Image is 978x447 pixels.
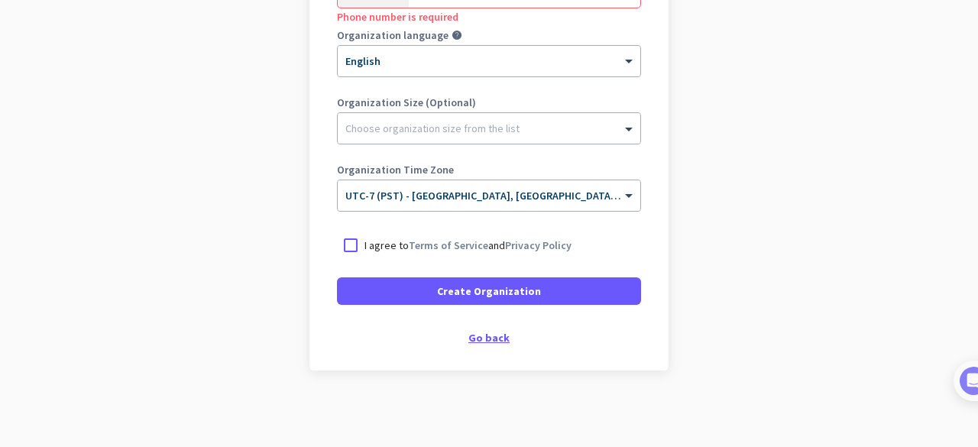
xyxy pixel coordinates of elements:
[337,30,449,40] label: Organization language
[409,238,488,252] a: Terms of Service
[452,30,462,40] i: help
[505,238,572,252] a: Privacy Policy
[337,97,641,108] label: Organization Size (Optional)
[337,10,458,24] span: Phone number is required
[337,164,641,175] label: Organization Time Zone
[364,238,572,253] p: I agree to and
[337,277,641,305] button: Create Organization
[337,332,641,343] div: Go back
[437,283,541,299] span: Create Organization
